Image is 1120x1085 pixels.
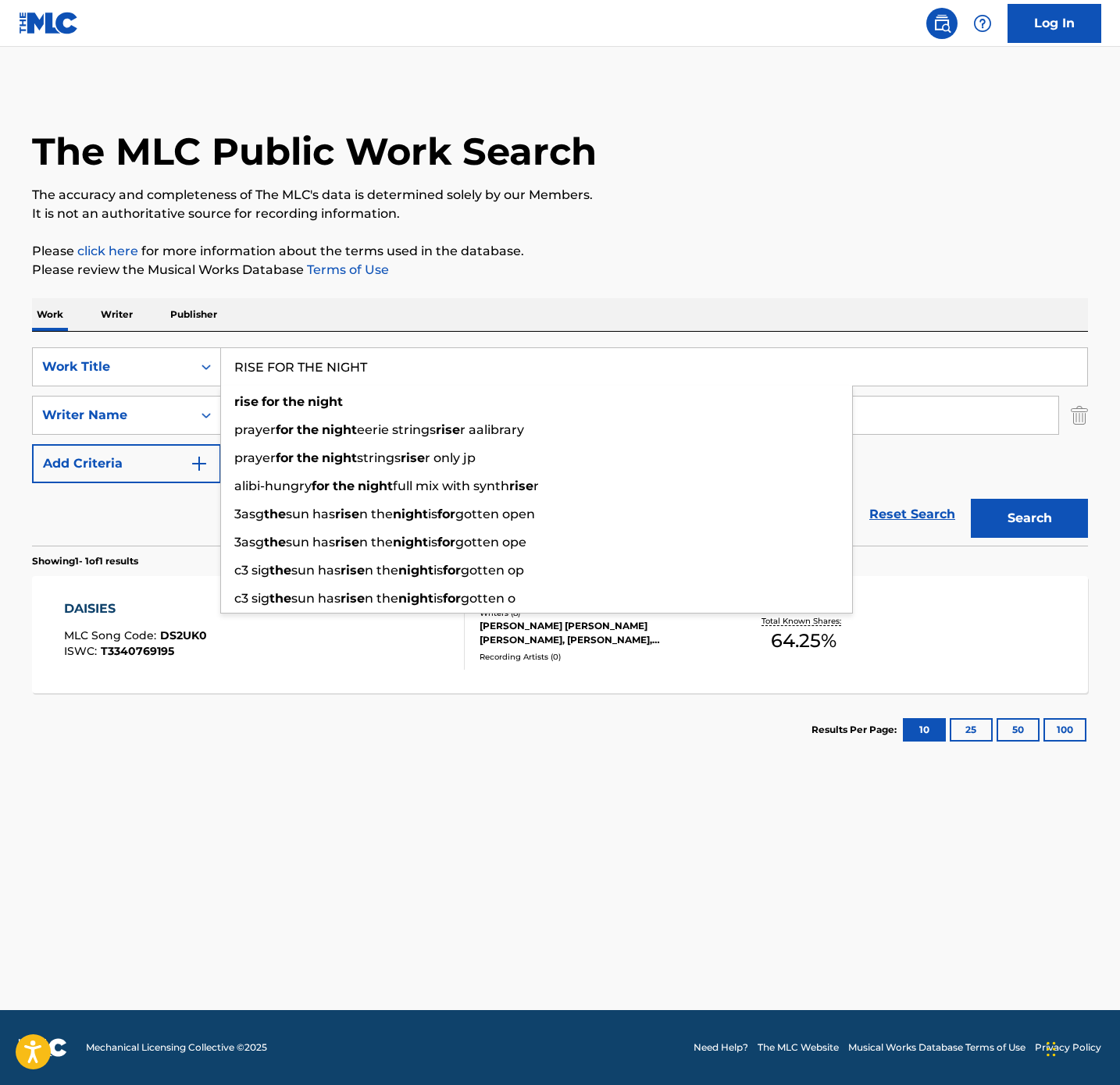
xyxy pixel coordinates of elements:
[341,591,365,606] strong: rise
[276,422,294,437] strong: for
[509,478,533,493] strong: rise
[358,478,393,493] strong: night
[933,14,951,33] img: search
[64,599,207,618] div: DAISIES
[234,591,269,606] span: c3 sig
[101,644,174,658] span: T3340769195
[19,1038,67,1057] img: logo
[32,205,1088,223] p: It is not an authoritative source for recording information.
[971,499,1088,538] button: Search
[771,627,836,655] span: 64.25 %
[335,535,359,550] strong: rise
[437,535,455,550] strong: for
[286,535,335,550] span: sun has
[308,394,343,409] strong: night
[1071,396,1088,435] img: Delete Criterion
[694,1041,748,1055] a: Need Help?
[276,450,294,465] strong: for
[234,507,264,521] span: 3asg
[262,394,280,409] strong: for
[398,563,433,578] strong: night
[480,619,715,647] div: [PERSON_NAME] [PERSON_NAME] [PERSON_NAME], [PERSON_NAME], [PERSON_NAME], [PERSON_NAME], [PERSON_N...
[926,8,958,39] a: Public Search
[269,563,291,578] strong: the
[32,242,1088,261] p: Please for more information about the terms used in the database.
[234,422,276,437] span: prayer
[359,535,393,550] span: n the
[64,628,160,642] span: MLC Song Code :
[19,12,79,34] img: MLC Logo
[1042,1010,1120,1085] iframe: Chat Widget
[461,591,515,606] span: gotten o
[32,576,1088,693] a: DAISIESMLC Song Code:DS2UK0ISWC:T3340769195Writers (8)[PERSON_NAME] [PERSON_NAME] [PERSON_NAME], ...
[341,563,365,578] strong: rise
[967,8,998,39] div: Help
[166,298,222,331] p: Publisher
[322,450,357,465] strong: night
[1047,1026,1056,1073] div: Drag
[357,422,436,437] span: eerie strings
[234,478,312,493] span: alibi-hungry
[811,723,901,737] p: Results Per Page:
[77,244,138,258] a: click here
[433,591,443,606] span: is
[234,563,269,578] span: c3 sig
[365,563,398,578] span: n the
[264,507,286,521] strong: the
[393,507,428,521] strong: night
[973,14,992,33] img: help
[312,478,330,493] strong: for
[460,422,524,437] span: r aalibrary
[335,507,359,521] strong: rise
[433,563,443,578] span: is
[64,644,101,658] span: ISWC :
[428,507,437,521] span: is
[365,591,398,606] span: n the
[359,507,393,521] span: n the
[32,298,68,331] p: Work
[32,444,221,483] button: Add Criteria
[286,507,335,521] span: sun has
[848,1041,1025,1055] a: Musical Works Database Terms of Use
[190,454,209,473] img: 9d2ae6d4665cec9f34b9.svg
[428,535,437,550] span: is
[283,394,305,409] strong: the
[32,347,1088,546] form: Search Form
[291,591,341,606] span: sun has
[96,298,137,331] p: Writer
[393,478,509,493] span: full mix with synth
[997,718,1040,742] button: 50
[861,497,963,532] a: Reset Search
[42,358,183,376] div: Work Title
[950,718,993,742] button: 25
[398,591,433,606] strong: night
[436,422,460,437] strong: rise
[437,507,455,521] strong: for
[333,478,355,493] strong: the
[762,615,845,627] p: Total Known Shares:
[1008,4,1101,43] a: Log In
[42,406,183,425] div: Writer Name
[264,535,286,550] strong: the
[160,628,207,642] span: DS2UK0
[269,591,291,606] strong: the
[401,450,425,465] strong: rise
[322,422,357,437] strong: night
[297,422,319,437] strong: the
[1043,718,1086,742] button: 100
[32,128,597,175] h1: The MLC Public Work Search
[32,186,1088,205] p: The accuracy and completeness of The MLC's data is determined solely by our Members.
[393,535,428,550] strong: night
[455,535,526,550] span: gotten ope
[304,262,389,277] a: Terms of Use
[758,1041,839,1055] a: The MLC Website
[443,591,461,606] strong: for
[291,563,341,578] span: sun has
[903,718,946,742] button: 10
[234,535,264,550] span: 3asg
[234,394,259,409] strong: rise
[86,1041,267,1055] span: Mechanical Licensing Collective © 2025
[32,554,138,568] p: Showing 1 - 1 of 1 results
[533,478,539,493] span: r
